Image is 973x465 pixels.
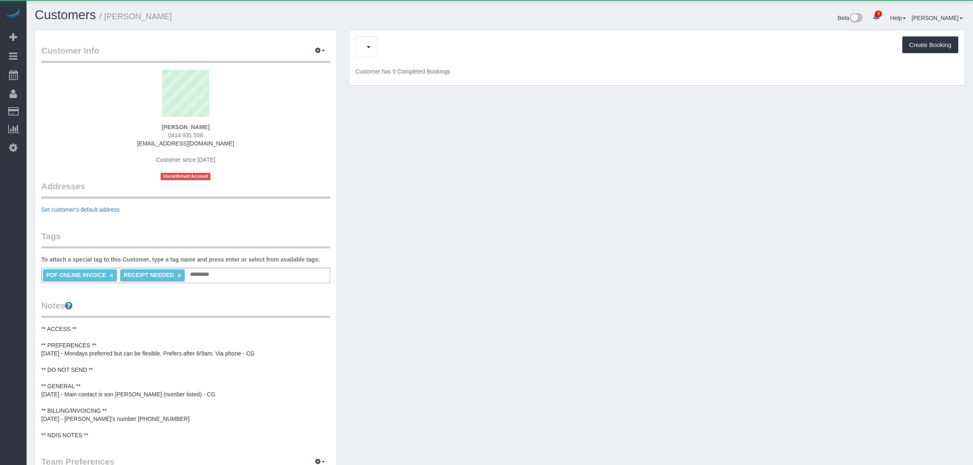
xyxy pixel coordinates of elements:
[156,156,215,163] span: Customer since [DATE]
[168,132,204,139] span: 0414 931 558
[161,173,210,180] span: Unconfirmed Account
[41,255,320,264] label: To attach a special tag to this Customer, type a tag name and press enter or select from availabl...
[41,206,120,213] a: Set customer's default address
[100,12,172,21] small: / [PERSON_NAME]
[912,15,963,21] a: [PERSON_NAME]
[5,8,21,20] img: Automaid Logo
[46,272,106,278] span: PDF ONLINE INVOICE
[902,36,958,54] button: Create Booking
[868,8,884,26] a: 0
[41,230,330,248] legend: Tags
[41,325,330,439] pre: ** ACCESS ** ** PREFERENCES ** [DATE] - Mondays preferred but can be flexible. Prefers after 8/9a...
[177,272,181,279] a: ×
[838,15,863,21] a: Beta
[35,8,96,22] a: Customers
[110,272,114,279] a: ×
[875,11,882,17] span: 0
[356,67,958,76] p: Customer has 0 Completed Bookings
[849,13,863,24] img: New interface
[162,124,210,130] strong: [PERSON_NAME]
[124,272,174,278] span: RECEIPT NEEDED
[41,300,330,318] legend: Notes
[137,140,234,147] a: [EMAIL_ADDRESS][DOMAIN_NAME]
[41,45,330,63] legend: Customer Info
[890,15,906,21] a: Help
